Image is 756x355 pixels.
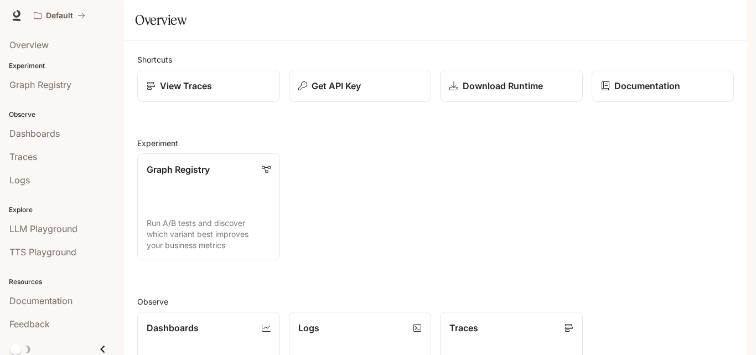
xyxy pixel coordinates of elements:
[137,70,280,102] a: View Traces
[449,321,478,335] p: Traces
[137,296,734,307] h2: Observe
[614,79,680,92] p: Documentation
[29,4,90,27] button: All workspaces
[463,79,543,92] p: Download Runtime
[289,70,432,102] button: Get API Key
[160,79,212,92] p: View Traces
[147,321,199,335] p: Dashboards
[137,54,734,65] h2: Shortcuts
[147,218,271,251] p: Run A/B tests and discover which variant best improves your business metrics
[312,79,361,92] p: Get API Key
[137,137,734,149] h2: Experiment
[592,70,734,102] a: Documentation
[46,11,73,20] p: Default
[137,153,280,260] a: Graph RegistryRun A/B tests and discover which variant best improves your business metrics
[147,163,210,176] p: Graph Registry
[135,9,187,31] h1: Overview
[440,70,583,102] a: Download Runtime
[298,321,319,335] p: Logs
